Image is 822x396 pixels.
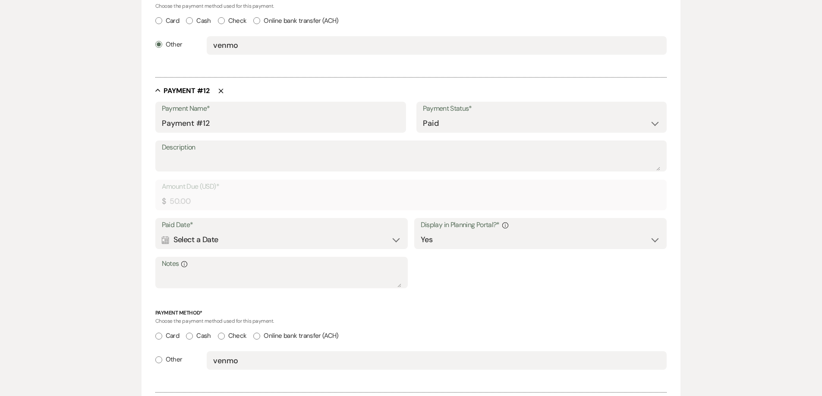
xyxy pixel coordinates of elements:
label: Online bank transfer (ACH) [253,330,338,342]
div: Select a Date [162,231,402,248]
input: Online bank transfer (ACH) [253,333,260,340]
label: Check [218,330,247,342]
label: Payment Name* [162,103,400,115]
input: Cash [186,17,193,24]
label: Payment Status* [423,103,661,115]
label: Amount Due (USD)* [162,181,661,193]
p: Payment Method* [155,309,667,317]
button: Payment #12 [155,86,210,95]
label: Other [155,354,183,365]
input: Cash [186,333,193,340]
input: Card [155,333,162,340]
label: Paid Date* [162,219,402,231]
input: Other [155,41,162,48]
label: Online bank transfer (ACH) [253,15,338,27]
label: Card [155,15,179,27]
span: Choose the payment method used for this payment. [155,3,274,9]
label: Display in Planning Portal?* [421,219,661,231]
div: $ [162,196,166,207]
input: Check [218,17,225,24]
label: Cash [186,330,211,342]
input: Card [155,17,162,24]
label: Cash [186,15,211,27]
label: Other [155,39,183,50]
input: Online bank transfer (ACH) [253,17,260,24]
label: Check [218,15,247,27]
span: Choose the payment method used for this payment. [155,318,274,324]
h5: Payment # 12 [164,86,210,96]
label: Notes [162,258,402,270]
label: Description [162,141,661,154]
label: Card [155,330,179,342]
input: Check [218,333,225,340]
input: Other [155,356,162,363]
